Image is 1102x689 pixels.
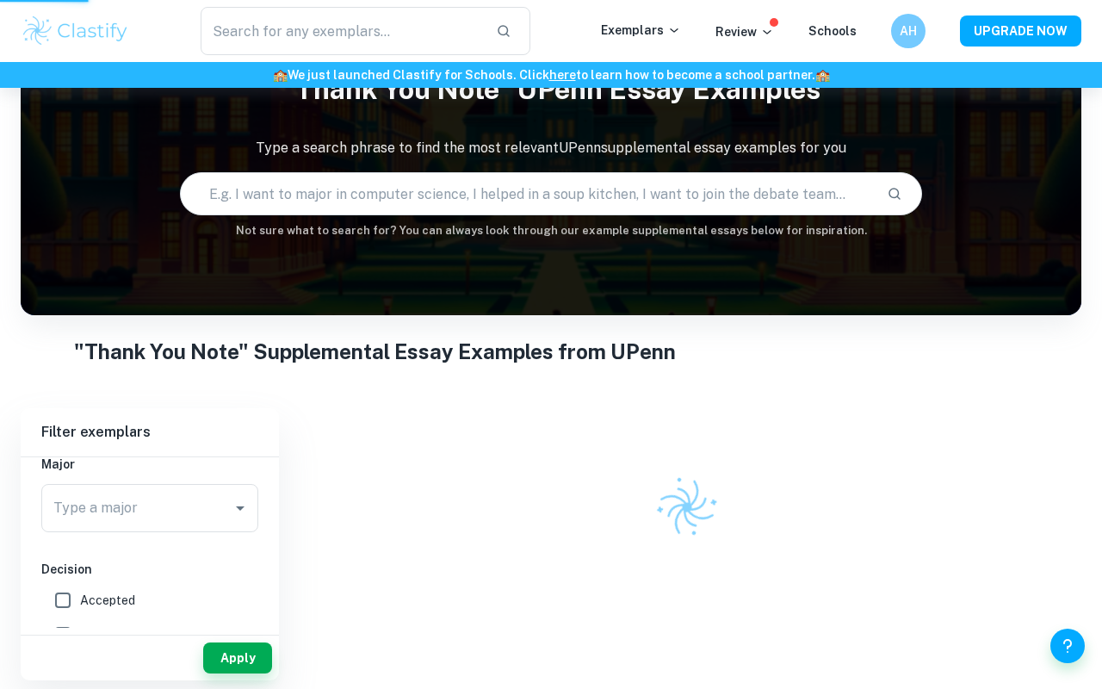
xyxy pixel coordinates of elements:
[891,14,926,48] button: AH
[201,7,482,55] input: Search for any exemplars...
[21,138,1081,158] p: Type a search phrase to find the most relevant UPenn supplemental essay examples for you
[41,560,258,579] h6: Decision
[80,591,135,610] span: Accepted
[21,222,1081,239] h6: Not sure what to search for? You can always look through our example supplemental essays below fo...
[601,21,681,40] p: Exemplars
[273,68,288,82] span: 🏫
[808,24,857,38] a: Schools
[3,65,1099,84] h6: We just launched Clastify for Schools. Click to learn how to become a school partner.
[880,179,909,208] button: Search
[21,62,1081,117] h1: "Thank You Note" UPenn Essay Examples
[646,466,729,549] img: Clastify logo
[960,16,1081,47] button: UPGRADE NOW
[74,336,1029,367] h1: "Thank You Note" Supplemental Essay Examples from UPenn
[815,68,830,82] span: 🏫
[181,170,873,218] input: E.g. I want to major in computer science, I helped in a soup kitchen, I want to join the debate t...
[21,408,279,456] h6: Filter exemplars
[1050,629,1085,663] button: Help and Feedback
[899,22,919,40] h6: AH
[21,14,130,48] img: Clastify logo
[41,455,258,474] h6: Major
[203,642,272,673] button: Apply
[715,22,774,41] p: Review
[80,625,132,644] span: Rejected
[549,68,576,82] a: here
[228,496,252,520] button: Open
